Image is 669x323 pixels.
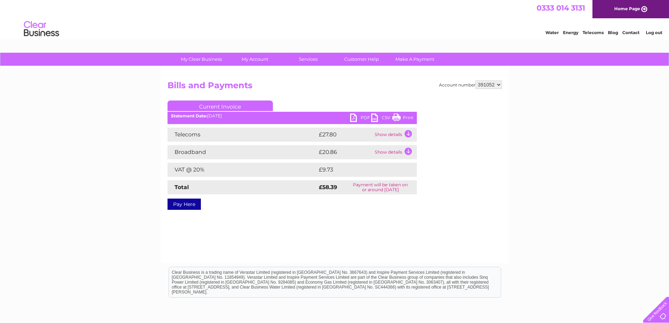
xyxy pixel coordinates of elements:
[545,30,559,35] a: Water
[537,4,585,12] a: 0333 014 3131
[172,53,230,66] a: My Clear Business
[226,53,284,66] a: My Account
[439,80,502,89] div: Account number
[168,163,317,177] td: VAT @ 20%
[175,184,189,190] strong: Total
[608,30,618,35] a: Blog
[168,145,317,159] td: Broadband
[371,114,392,124] a: CSV
[168,199,201,210] a: Pay Here
[319,184,337,190] strong: £58.39
[279,53,337,66] a: Services
[317,163,400,177] td: £9.73
[373,145,417,159] td: Show details
[171,113,207,118] b: Statement Date:
[168,80,502,94] h2: Bills and Payments
[622,30,640,35] a: Contact
[168,101,273,111] a: Current Invoice
[373,128,417,142] td: Show details
[350,114,371,124] a: PDF
[583,30,604,35] a: Telecoms
[24,18,59,40] img: logo.png
[344,180,417,194] td: Payment will be taken on or around [DATE]
[386,53,444,66] a: Make A Payment
[168,114,417,118] div: [DATE]
[563,30,578,35] a: Energy
[169,4,501,34] div: Clear Business is a trading name of Verastar Limited (registered in [GEOGRAPHIC_DATA] No. 3667643...
[646,30,662,35] a: Log out
[317,128,373,142] td: £27.80
[333,53,391,66] a: Customer Help
[392,114,413,124] a: Print
[168,128,317,142] td: Telecoms
[317,145,373,159] td: £20.86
